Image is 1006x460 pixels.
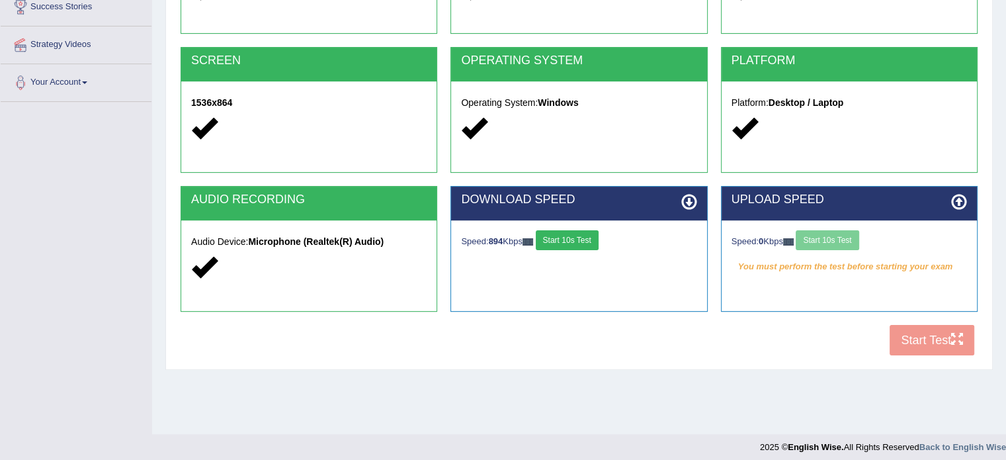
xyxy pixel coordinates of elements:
[538,97,578,108] strong: Windows
[191,237,427,247] h5: Audio Device:
[461,193,696,207] h2: DOWNLOAD SPEED
[919,442,1006,452] a: Back to English Wise
[732,193,967,207] h2: UPLOAD SPEED
[248,236,384,247] strong: Microphone (Realtek(R) Audio)
[788,442,843,452] strong: English Wise.
[523,238,533,246] img: ajax-loader-fb-connection.gif
[783,238,794,246] img: ajax-loader-fb-connection.gif
[461,98,696,108] h5: Operating System:
[732,98,967,108] h5: Platform:
[461,54,696,68] h2: OPERATING SYSTEM
[191,193,427,207] h2: AUDIO RECORDING
[1,64,151,97] a: Your Account
[489,236,503,246] strong: 894
[461,230,696,253] div: Speed: Kbps
[769,97,844,108] strong: Desktop / Laptop
[191,97,232,108] strong: 1536x864
[536,230,599,250] button: Start 10s Test
[732,54,967,68] h2: PLATFORM
[760,434,1006,453] div: 2025 © All Rights Reserved
[732,257,967,277] em: You must perform the test before starting your exam
[732,230,967,253] div: Speed: Kbps
[1,26,151,60] a: Strategy Videos
[759,236,763,246] strong: 0
[191,54,427,68] h2: SCREEN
